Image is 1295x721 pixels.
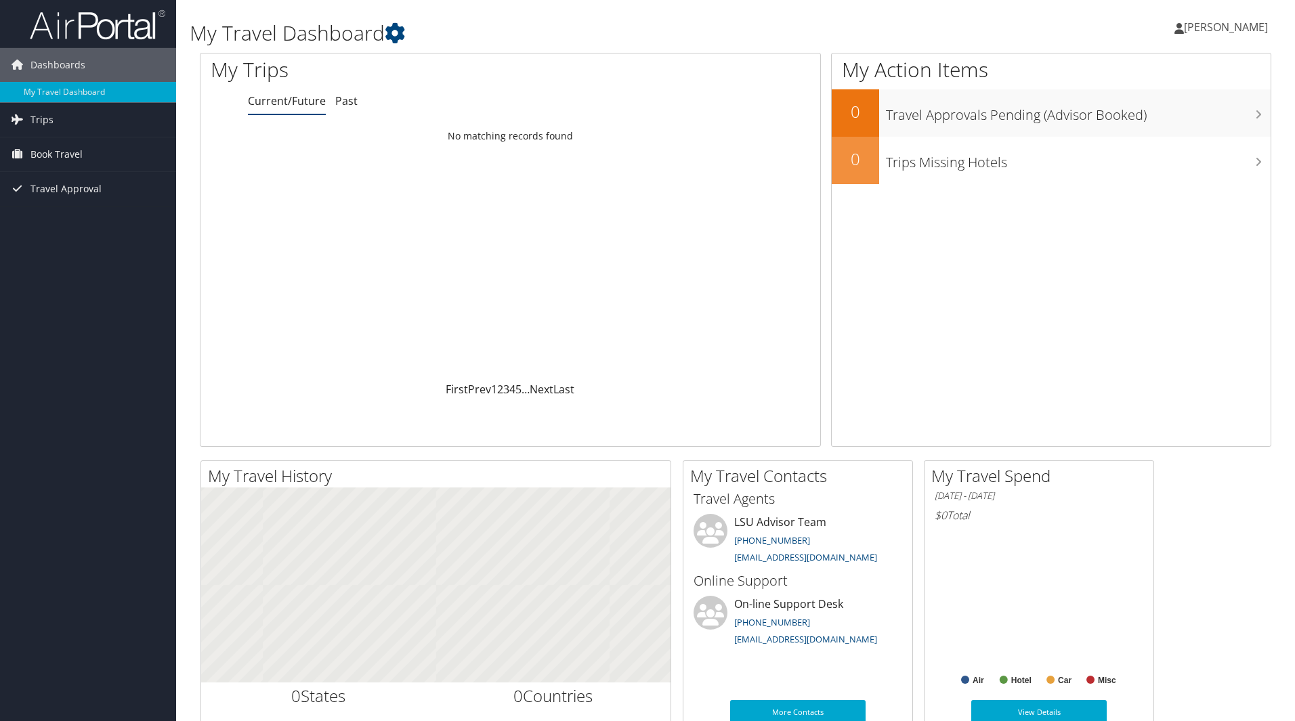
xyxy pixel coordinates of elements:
a: 2 [497,382,503,397]
a: Current/Future [248,93,326,108]
text: Misc [1098,676,1116,685]
td: No matching records found [200,124,820,148]
h2: 0 [832,148,879,171]
span: Book Travel [30,137,83,171]
h2: 0 [832,100,879,123]
a: [EMAIL_ADDRESS][DOMAIN_NAME] [734,551,877,563]
a: Past [335,93,358,108]
h2: States [211,684,426,707]
h3: Travel Agents [694,489,902,508]
a: [PHONE_NUMBER] [734,534,810,546]
h3: Trips Missing Hotels [886,146,1271,172]
h2: My Travel Spend [931,464,1153,487]
h6: [DATE] - [DATE] [935,489,1143,502]
span: 0 [513,684,523,707]
a: 0Travel Approvals Pending (Advisor Booked) [832,89,1271,137]
span: Trips [30,103,54,137]
span: … [522,382,530,397]
li: On-line Support Desk [687,596,909,651]
h3: Online Support [694,571,902,590]
a: 3 [503,382,509,397]
a: Prev [468,382,491,397]
a: First [446,382,468,397]
a: 1 [491,382,497,397]
h1: My Action Items [832,56,1271,84]
a: [PERSON_NAME] [1174,7,1281,47]
text: Air [973,676,984,685]
span: $0 [935,508,947,523]
a: 5 [515,382,522,397]
h1: My Travel Dashboard [190,19,918,47]
a: 4 [509,382,515,397]
a: [PHONE_NUMBER] [734,616,810,628]
span: Travel Approval [30,172,102,206]
h3: Travel Approvals Pending (Advisor Booked) [886,99,1271,125]
text: Hotel [1011,676,1032,685]
h6: Total [935,508,1143,523]
a: Next [530,382,553,397]
h2: Countries [446,684,661,707]
span: Dashboards [30,48,85,82]
span: [PERSON_NAME] [1184,20,1268,35]
li: LSU Advisor Team [687,514,909,569]
h1: My Trips [211,56,552,84]
h2: My Travel History [208,464,671,487]
a: [EMAIL_ADDRESS][DOMAIN_NAME] [734,633,877,645]
a: 0Trips Missing Hotels [832,137,1271,184]
text: Car [1058,676,1071,685]
h2: My Travel Contacts [690,464,912,487]
span: 0 [291,684,301,707]
a: Last [553,382,574,397]
img: airportal-logo.png [30,9,165,41]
